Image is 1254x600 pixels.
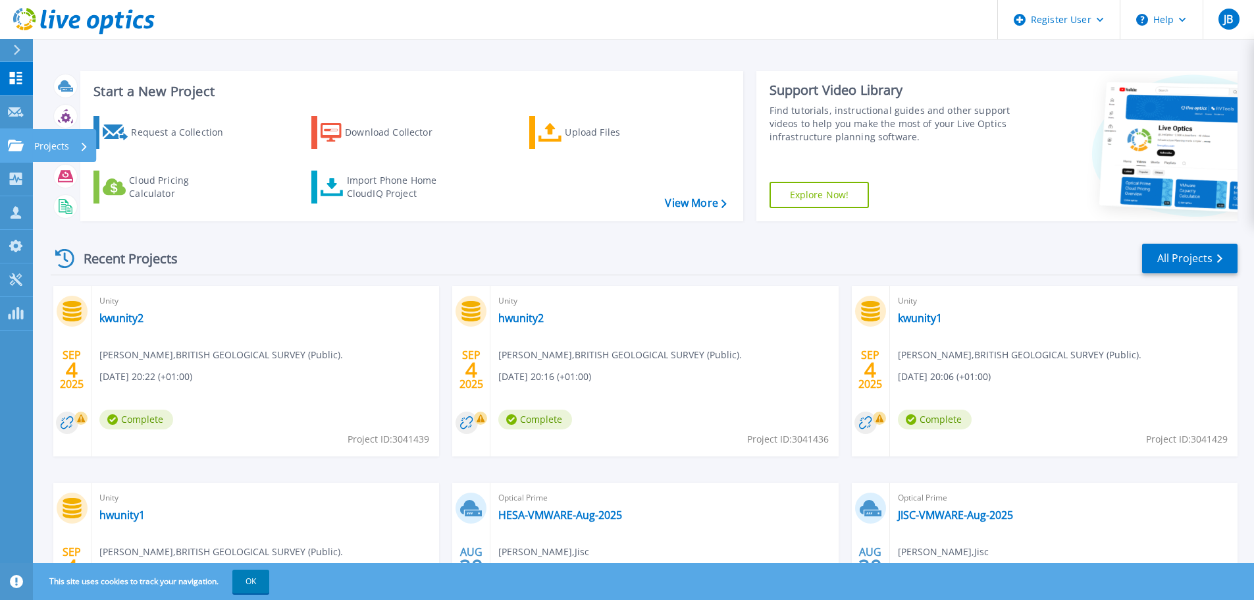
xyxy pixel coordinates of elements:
span: [PERSON_NAME] , BRITISH GEOLOGICAL SURVEY (Public). [898,348,1141,362]
a: kwunity1 [898,312,942,325]
span: Project ID: 3041429 [1146,432,1228,447]
span: [PERSON_NAME] , BRITISH GEOLOGICAL SURVEY (Public). [99,545,343,559]
span: Complete [898,410,972,429]
span: Optical Prime [898,491,1230,505]
span: 4 [465,364,477,375]
span: Project ID: 3041436 [747,432,829,447]
div: SEP 2025 [59,346,84,394]
span: 4 [66,561,78,572]
div: Request a Collection [131,119,236,146]
span: [PERSON_NAME] , Jisc [898,545,989,559]
button: OK [232,570,269,593]
div: Upload Files [565,119,670,146]
a: HESA-VMWARE-Aug-2025 [498,508,622,522]
p: Projects [34,129,69,163]
div: AUG 2025 [459,543,484,591]
span: Complete [498,410,572,429]
a: hwunity2 [498,312,544,325]
a: JISC-VMWARE-Aug-2025 [898,508,1013,522]
span: [PERSON_NAME] , BRITISH GEOLOGICAL SURVEY (Public). [99,348,343,362]
span: [DATE] 20:16 (+01:00) [498,369,591,384]
span: 4 [66,364,78,375]
h3: Start a New Project [93,84,726,99]
span: 20 [858,561,882,572]
span: Unity [99,491,431,505]
a: Download Collector [311,116,458,149]
div: SEP 2025 [858,346,883,394]
span: This site uses cookies to track your navigation. [36,570,269,593]
span: Unity [99,294,431,308]
div: SEP 2025 [59,543,84,591]
span: Unity [898,294,1230,308]
a: Upload Files [529,116,676,149]
a: View More [665,197,726,209]
a: kwunity2 [99,312,144,325]
span: Complete [99,410,173,429]
div: Support Video Library [770,82,1015,99]
span: JB [1224,14,1233,24]
span: 4 [864,364,876,375]
div: Import Phone Home CloudIQ Project [347,174,450,200]
a: Explore Now! [770,182,870,208]
span: [PERSON_NAME] , BRITISH GEOLOGICAL SURVEY (Public). [498,348,742,362]
span: [DATE] 20:06 (+01:00) [898,369,991,384]
a: Request a Collection [93,116,240,149]
div: Cloud Pricing Calculator [129,174,234,200]
span: [DATE] 20:22 (+01:00) [99,369,192,384]
span: 20 [459,561,483,572]
span: Project ID: 3041439 [348,432,429,447]
span: Unity [498,294,830,308]
span: [PERSON_NAME] , Jisc [498,545,589,559]
div: Download Collector [345,119,450,146]
span: Optical Prime [498,491,830,505]
a: Cloud Pricing Calculator [93,171,240,204]
a: hwunity1 [99,508,145,522]
a: All Projects [1142,244,1238,273]
div: SEP 2025 [459,346,484,394]
div: AUG 2025 [858,543,883,591]
div: Find tutorials, instructional guides and other support videos to help you make the most of your L... [770,104,1015,144]
div: Recent Projects [51,242,196,275]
